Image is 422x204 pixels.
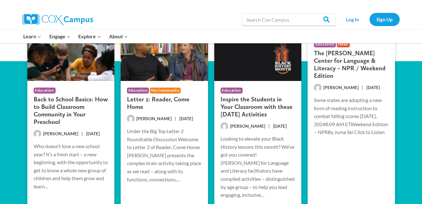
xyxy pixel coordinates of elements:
[45,30,74,43] button: Child menu of Engage
[339,13,366,26] a: Log In
[314,49,389,79] h3: The [PERSON_NAME] Center for Language & Literacy – NPR / Weekend Edition
[34,88,56,94] span: Education
[179,115,193,122] time: [DATE]
[23,14,93,25] img: Cox Campus
[212,34,304,82] img: Inspire the Students in Your Classroom with these Black History Month Activities
[86,130,100,137] time: [DATE]
[127,127,202,183] p: Under the Big Top Letter 2 Roundtable Discussion Welcome to Letter 2 of Reader, Come Home [PERSON...
[314,96,389,136] p: Some states are adopting a new form of reading instruction to combat falling scores [DATE], 20248...
[339,13,400,26] nav: Secondary Navigation
[230,123,265,129] span: [PERSON_NAME]
[27,35,115,81] img: Back to School Basics: How to Build Classroom Community in Your Preschool
[273,123,287,130] time: [DATE]
[221,88,243,94] span: Education
[150,88,181,94] span: My Community
[127,88,149,94] span: Education
[221,95,295,118] h3: Inspire the Students in Your Classroom with these [DATE] Activities
[19,30,132,43] nav: Primary Navigation
[118,34,210,82] img: Letter 2: Reader, Come Home
[323,85,359,90] span: [PERSON_NAME]
[242,13,336,26] input: Search Cox Campus
[337,41,350,47] span: News
[136,116,172,121] span: [PERSON_NAME]
[43,131,78,136] span: [PERSON_NAME]
[105,30,132,43] button: Child menu of About
[34,142,108,191] p: Who doesn’t love a new school year? It’s a fresh start – a new beginning, with the opportunity to...
[370,13,400,26] a: Sign Up
[127,95,202,110] h3: Letter 2: Reader, Come Home
[19,30,46,43] button: Child menu of Learn
[221,135,295,199] p: Looking to elevate your Black History lessons this month? We’ve got you covered! [PERSON_NAME] fo...
[314,41,336,47] span: Education
[74,30,105,43] button: Child menu of Explore
[366,84,380,91] time: [DATE]
[34,95,108,126] h3: Back to School Basics: How to Build Classroom Community in Your Preschool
